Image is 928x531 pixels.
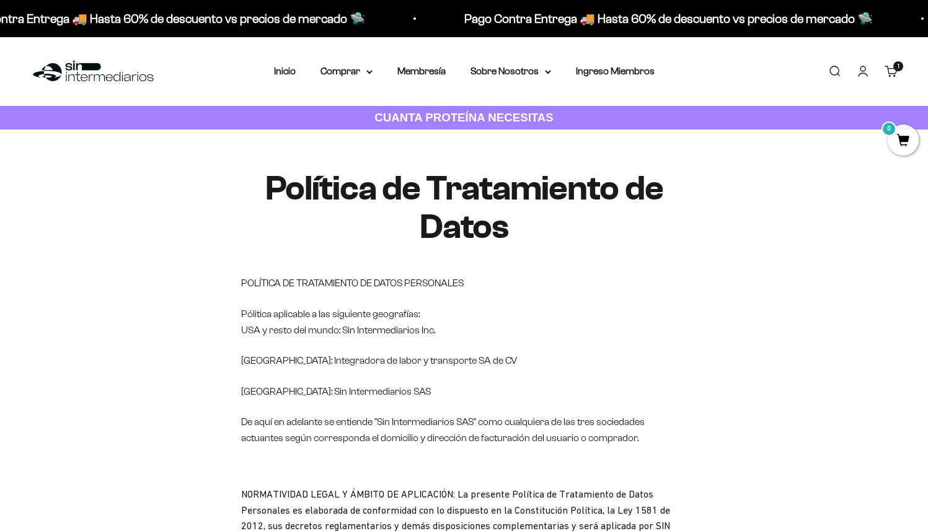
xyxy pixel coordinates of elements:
summary: Comprar [320,63,373,79]
strong: CUANTA PROTEÍNA NECESITAS [374,111,554,124]
a: Ingreso Miembros [576,66,655,76]
span: 1 [898,63,899,69]
a: 0 [888,134,919,148]
p: Pólitica aplicable a las siguiente geografías: USA y resto del mundo: Sin Intermediarios Inc. [241,306,687,338]
h1: Política de Tratamiento de Datos [241,169,687,245]
summary: Sobre Nosotros [471,63,551,79]
p: POLÍTICA DE TRATAMIENTO DE DATOS PERSONALES [241,275,687,291]
p: Pago Contra Entrega 🚚 Hasta 60% de descuento vs precios de mercado 🛸 [463,9,872,29]
p: De aquí en adelante se entiende "Sin Intermediarios SAS" como cualquiera de las tres sociedades a... [241,414,687,445]
a: Membresía [397,66,446,76]
mark: 0 [882,121,896,136]
p: [GEOGRAPHIC_DATA]: Integradora de labor y transporte SA de CV [241,353,687,369]
a: Inicio [274,66,296,76]
p: [GEOGRAPHIC_DATA]: Sin Intermediarios SAS [241,384,687,400]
